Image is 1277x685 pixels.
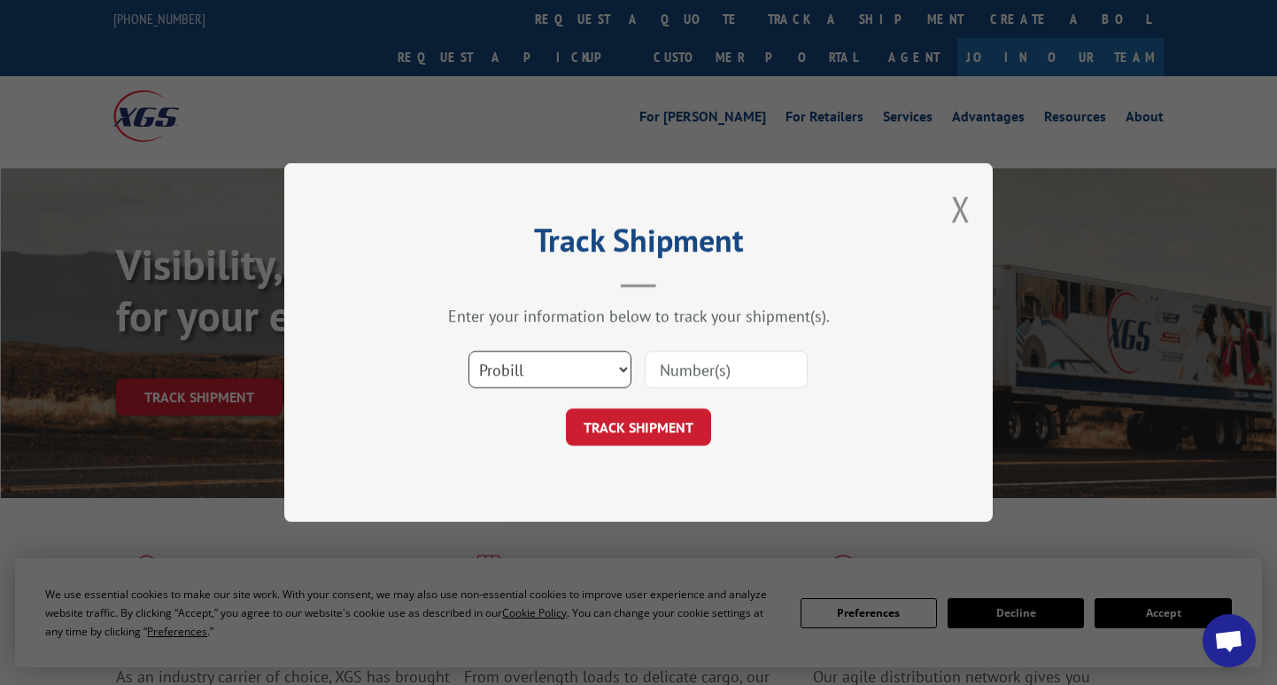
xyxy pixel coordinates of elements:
[1203,614,1256,667] div: Open chat
[373,228,904,261] h2: Track Shipment
[373,306,904,326] div: Enter your information below to track your shipment(s).
[566,409,711,446] button: TRACK SHIPMENT
[645,351,808,388] input: Number(s)
[951,185,971,232] button: Close modal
